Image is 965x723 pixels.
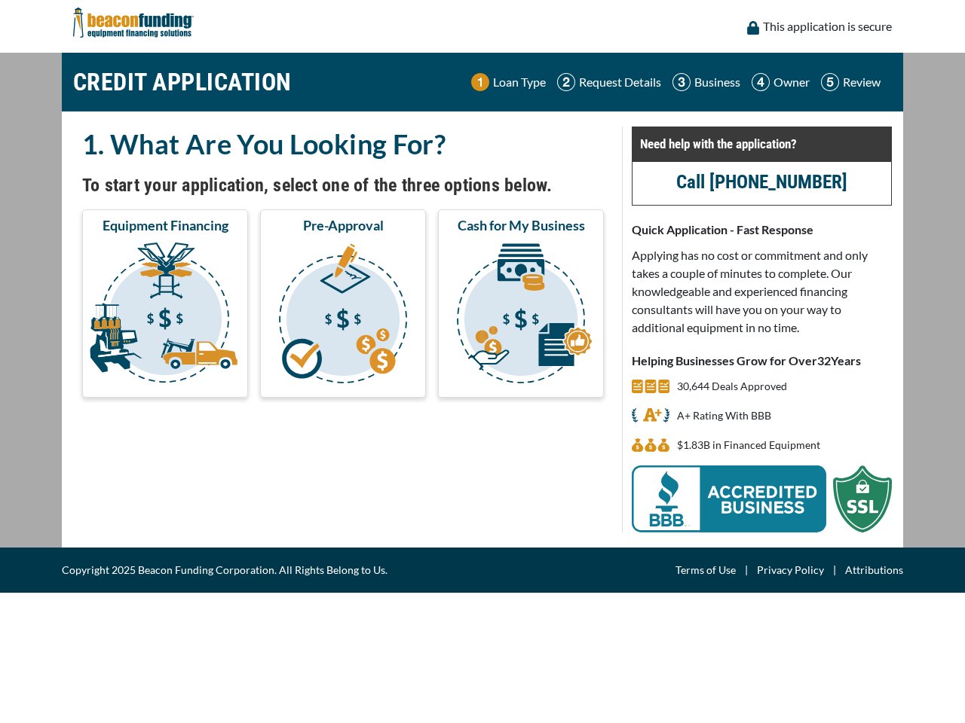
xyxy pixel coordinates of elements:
[672,73,691,91] img: Step 3
[263,240,423,391] img: Pre-Approval
[471,73,489,91] img: Step 1
[73,60,292,104] h1: CREDIT APPLICATION
[845,561,903,579] a: Attributions
[303,216,384,234] span: Pre-Approval
[103,216,228,234] span: Equipment Financing
[441,240,601,391] img: Cash for My Business
[579,73,661,91] p: Request Details
[82,209,248,398] button: Equipment Financing
[774,73,810,91] p: Owner
[677,436,820,454] p: $1,829,853,015 in Financed Equipment
[694,73,740,91] p: Business
[821,73,839,91] img: Step 5
[62,561,388,579] span: Copyright 2025 Beacon Funding Corporation. All Rights Belong to Us.
[843,73,881,91] p: Review
[640,135,884,153] p: Need help with the application?
[736,561,757,579] span: |
[260,209,426,398] button: Pre-Approval
[757,561,824,579] a: Privacy Policy
[675,561,736,579] a: Terms of Use
[82,127,604,161] h2: 1. What Are You Looking For?
[438,209,604,398] button: Cash for My Business
[632,352,892,370] p: Helping Businesses Grow for Over Years
[632,465,892,532] img: BBB Acredited Business and SSL Protection
[493,73,546,91] p: Loan Type
[817,353,831,368] span: 32
[458,216,585,234] span: Cash for My Business
[677,377,787,395] p: 30,644 Deals Approved
[85,240,245,391] img: Equipment Financing
[677,407,771,425] p: A+ Rating With BBB
[82,172,604,198] h4: To start your application, select one of the three options below.
[676,171,847,193] a: Call [PHONE_NUMBER]
[747,21,759,35] img: lock icon to convery security
[752,73,770,91] img: Step 4
[632,221,892,239] p: Quick Application - Fast Response
[763,17,892,35] p: This application is secure
[557,73,575,91] img: Step 2
[824,561,845,579] span: |
[632,246,892,337] p: Applying has no cost or commitment and only takes a couple of minutes to complete. Our knowledgea...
